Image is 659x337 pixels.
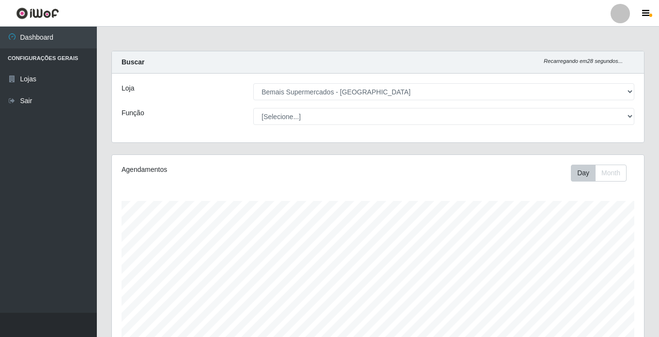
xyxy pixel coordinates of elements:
[571,165,627,182] div: First group
[122,108,144,118] label: Função
[122,58,144,66] strong: Buscar
[16,7,59,19] img: CoreUI Logo
[571,165,596,182] button: Day
[595,165,627,182] button: Month
[544,58,623,64] i: Recarregando em 28 segundos...
[571,165,634,182] div: Toolbar with button groups
[122,83,134,93] label: Loja
[122,165,327,175] div: Agendamentos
